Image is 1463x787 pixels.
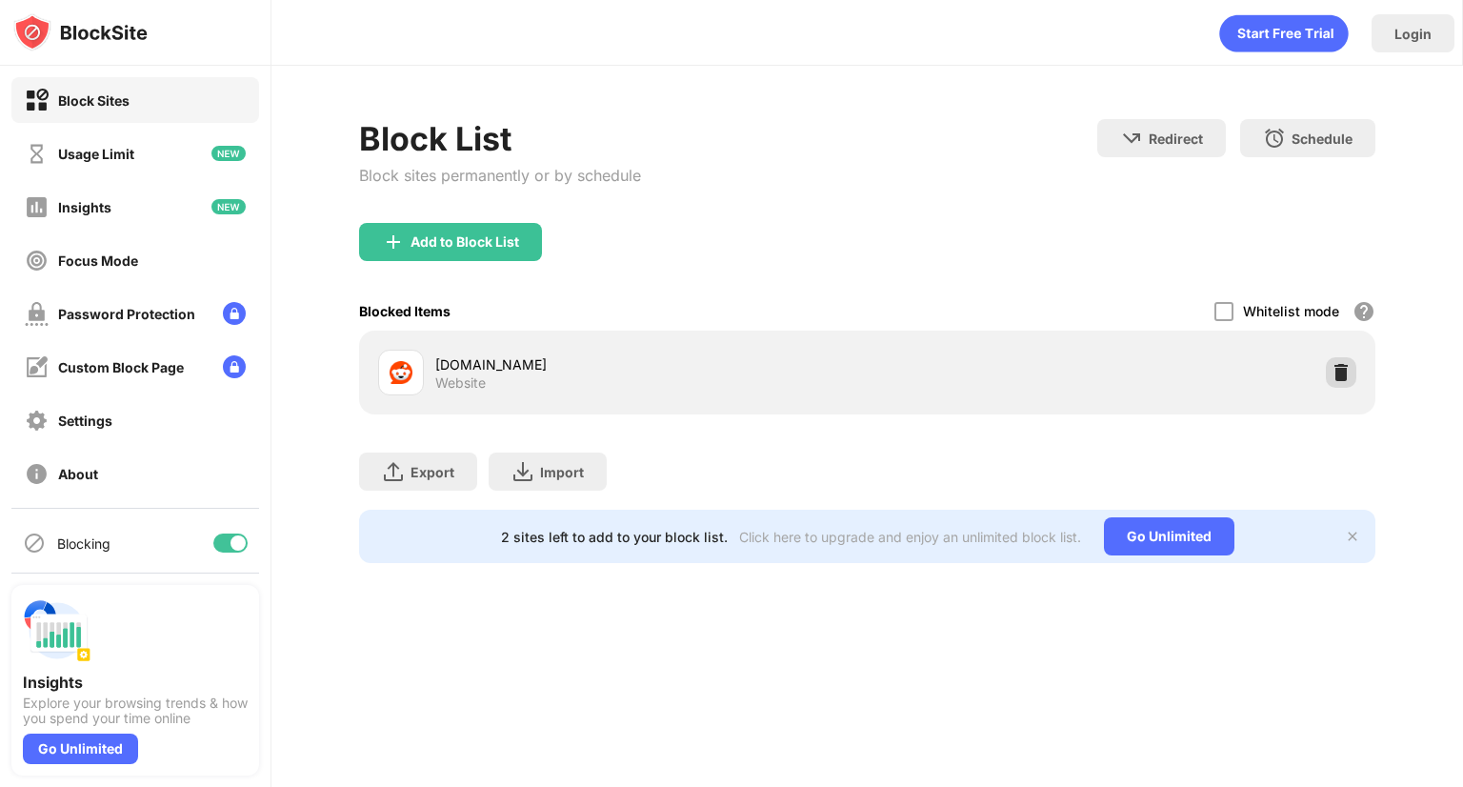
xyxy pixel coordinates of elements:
img: lock-menu.svg [223,355,246,378]
div: Schedule [1292,131,1353,147]
div: Focus Mode [58,252,138,269]
div: Blocking [57,535,110,552]
img: logo-blocksite.svg [13,13,148,51]
div: Settings [58,413,112,429]
img: focus-off.svg [25,249,49,272]
div: Import [540,464,584,480]
img: about-off.svg [25,462,49,486]
img: new-icon.svg [211,146,246,161]
img: password-protection-off.svg [25,302,49,326]
img: customize-block-page-off.svg [25,355,49,379]
img: settings-off.svg [25,409,49,433]
img: insights-off.svg [25,195,49,219]
div: 2 sites left to add to your block list. [501,529,728,545]
div: Block Sites [58,92,130,109]
div: Custom Block Page [58,359,184,375]
div: Whitelist mode [1243,303,1339,319]
div: Click here to upgrade and enjoy an unlimited block list. [739,529,1081,545]
div: Usage Limit [58,146,134,162]
div: Add to Block List [411,234,519,250]
div: animation [1219,14,1349,52]
div: Blocked Items [359,303,451,319]
div: Export [411,464,454,480]
img: block-on.svg [25,89,49,112]
div: Redirect [1149,131,1203,147]
img: blocking-icon.svg [23,532,46,555]
div: Go Unlimited [1104,517,1234,555]
div: [DOMAIN_NAME] [435,354,867,374]
div: Explore your browsing trends & how you spend your time online [23,696,248,726]
div: Go Unlimited [23,734,138,764]
img: x-button.svg [1345,529,1360,544]
div: Insights [58,199,111,215]
img: favicons [390,361,412,384]
div: Insights [23,673,248,692]
div: About [58,466,98,482]
div: Password Protection [58,306,195,322]
img: push-insights.svg [23,596,91,665]
img: new-icon.svg [211,199,246,214]
div: Website [435,374,486,392]
div: Block List [359,119,641,158]
div: Login [1394,26,1432,42]
img: time-usage-off.svg [25,142,49,166]
div: Block sites permanently or by schedule [359,166,641,185]
img: lock-menu.svg [223,302,246,325]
